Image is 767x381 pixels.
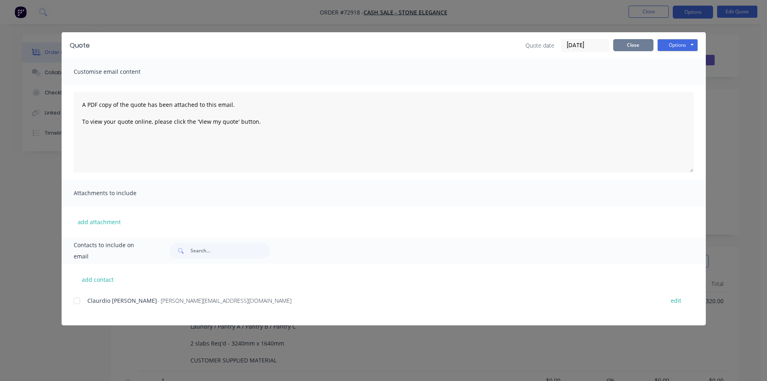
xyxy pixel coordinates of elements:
[74,187,162,199] span: Attachments to include
[190,243,270,259] input: Search...
[87,297,157,304] span: Claurdio [PERSON_NAME]
[157,297,292,304] span: - [PERSON_NAME][EMAIL_ADDRESS][DOMAIN_NAME]
[70,41,90,50] div: Quote
[666,295,686,306] button: edit
[657,39,698,51] button: Options
[74,239,150,262] span: Contacts to include on email
[74,66,162,77] span: Customise email content
[74,273,122,285] button: add contact
[525,41,554,50] span: Quote date
[74,92,694,173] textarea: A PDF copy of the quote has been attached to this email. To view your quote online, please click ...
[74,216,125,228] button: add attachment
[613,39,653,51] button: Close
